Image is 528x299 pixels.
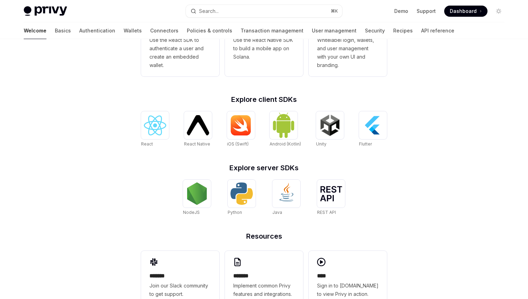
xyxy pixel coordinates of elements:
a: JavaJava [272,180,300,216]
a: Connectors [150,22,178,39]
span: ⌘ K [331,8,338,14]
a: React NativeReact Native [184,111,212,148]
a: Demo [394,8,408,15]
a: REST APIREST API [317,180,345,216]
img: Android (Kotlin) [272,112,295,138]
a: **** *****Whitelabel login, wallets, and user management with your own UI and branding. [309,5,387,76]
img: REST API [320,186,342,201]
a: **** **** **** ***Use the React Native SDK to build a mobile app on Solana. [225,5,303,76]
img: Flutter [362,114,384,136]
a: Policies & controls [187,22,232,39]
a: ReactReact [141,111,169,148]
span: React Native [184,141,210,147]
a: Welcome [24,22,46,39]
img: NodeJS [186,182,208,205]
a: FlutterFlutter [359,111,387,148]
a: API reference [421,22,454,39]
span: Java [272,210,282,215]
img: Java [275,182,298,205]
a: User management [312,22,357,39]
a: iOS (Swift)iOS (Swift) [227,111,255,148]
button: Search...⌘K [186,5,342,17]
a: Security [365,22,385,39]
span: Dashboard [450,8,477,15]
div: Search... [199,7,219,15]
a: Dashboard [444,6,487,17]
span: Use the React Native SDK to build a mobile app on Solana. [233,36,295,61]
img: React [144,115,166,135]
img: Unity [319,114,341,136]
a: PythonPython [228,180,256,216]
h2: Resources [141,233,387,240]
span: NodeJS [183,210,200,215]
a: Wallets [124,22,142,39]
img: Python [230,182,253,205]
a: Android (Kotlin)Android (Kotlin) [270,111,301,148]
a: UnityUnity [316,111,344,148]
span: Use the React SDK to authenticate a user and create an embedded wallet. [149,36,211,69]
img: React Native [187,115,209,135]
span: Python [228,210,242,215]
span: Implement common Privy features and integrations. [233,282,295,298]
span: REST API [317,210,336,215]
h2: Explore server SDKs [141,164,387,171]
a: NodeJSNodeJS [183,180,211,216]
button: Toggle dark mode [493,6,504,17]
a: Authentication [79,22,115,39]
a: Basics [55,22,71,39]
span: Join our Slack community to get support. [149,282,211,298]
a: Recipes [393,22,413,39]
img: light logo [24,6,67,16]
span: Flutter [359,141,372,147]
img: iOS (Swift) [230,115,252,136]
h2: Explore client SDKs [141,96,387,103]
span: iOS (Swift) [227,141,249,147]
a: Support [417,8,436,15]
span: React [141,141,153,147]
span: Unity [316,141,327,147]
a: Transaction management [241,22,303,39]
span: Sign in to [DOMAIN_NAME] to view Privy in action. [317,282,379,298]
span: Whitelabel login, wallets, and user management with your own UI and branding. [317,36,379,69]
span: Android (Kotlin) [270,141,301,147]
